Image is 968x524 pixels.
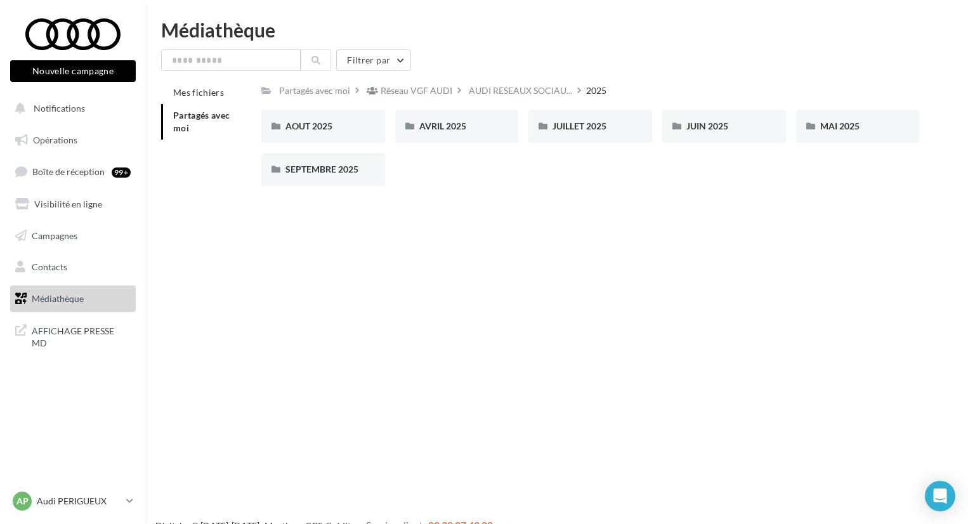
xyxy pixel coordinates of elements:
[32,166,105,177] span: Boîte de réception
[285,121,332,131] span: AOUT 2025
[8,223,138,249] a: Campagnes
[32,293,84,304] span: Médiathèque
[34,199,102,209] span: Visibilité en ligne
[381,84,452,97] div: Réseau VGF AUDI
[8,158,138,185] a: Boîte de réception99+
[8,191,138,218] a: Visibilité en ligne
[16,495,29,508] span: AP
[8,254,138,280] a: Contacts
[32,261,67,272] span: Contacts
[32,322,131,350] span: AFFICHAGE PRESSE MD
[112,167,131,178] div: 99+
[173,87,224,98] span: Mes fichiers
[925,481,955,511] div: Open Intercom Messenger
[419,121,466,131] span: AVRIL 2025
[37,495,121,508] p: Audi PERIGUEUX
[285,164,358,174] span: SEPTEMBRE 2025
[820,121,860,131] span: MAI 2025
[173,110,230,133] span: Partagés avec moi
[32,230,77,240] span: Campagnes
[8,285,138,312] a: Médiathèque
[586,84,606,97] div: 2025
[553,121,606,131] span: JUILLET 2025
[8,127,138,154] a: Opérations
[686,121,728,131] span: JUIN 2025
[10,60,136,82] button: Nouvelle campagne
[336,49,411,71] button: Filtrer par
[279,84,350,97] div: Partagés avec moi
[469,84,572,97] span: AUDI RESEAUX SOCIAU...
[161,20,953,39] div: Médiathèque
[8,317,138,355] a: AFFICHAGE PRESSE MD
[34,103,85,114] span: Notifications
[33,134,77,145] span: Opérations
[8,95,133,122] button: Notifications
[10,489,136,513] a: AP Audi PERIGUEUX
